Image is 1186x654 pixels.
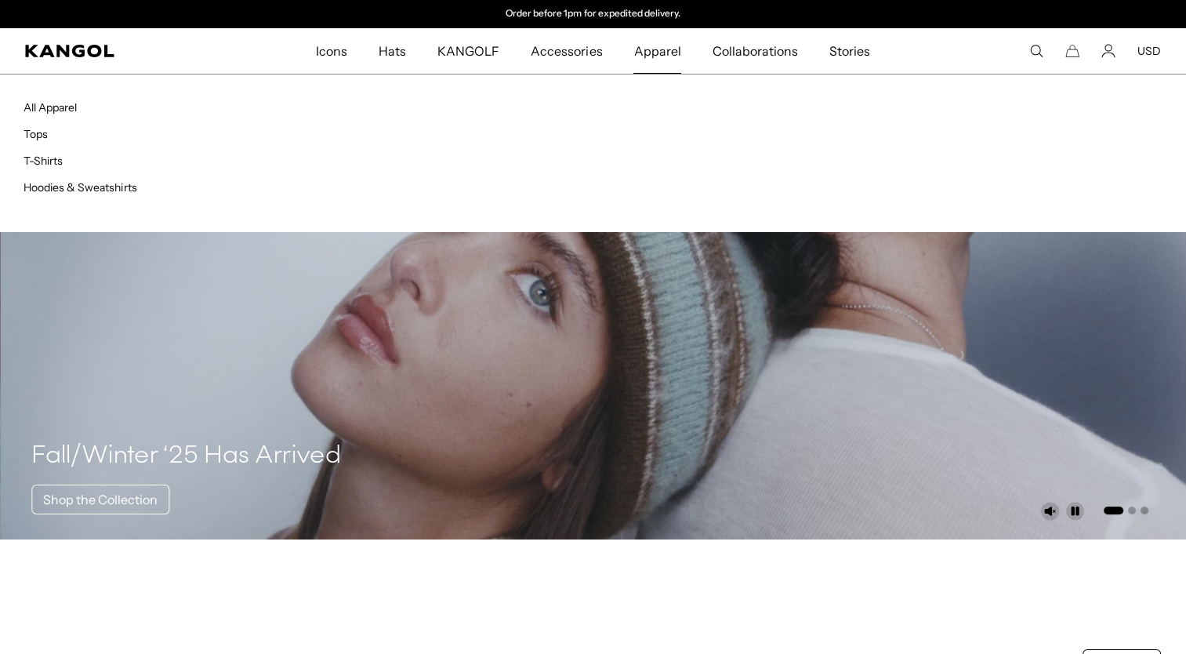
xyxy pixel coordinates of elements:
a: Apparel [618,28,696,74]
span: Apparel [633,28,680,74]
a: Kangol [25,45,209,57]
button: Cart [1065,44,1079,58]
summary: Search here [1029,44,1043,58]
button: Unmute [1040,502,1059,521]
span: Hats [379,28,406,74]
a: Hats [363,28,422,74]
a: Tops [24,127,48,141]
a: Accessories [515,28,618,74]
span: Stories [829,28,870,74]
button: Go to slide 3 [1141,507,1148,514]
span: Accessories [531,28,602,74]
div: 2 of 2 [432,8,755,20]
a: All Apparel [24,100,77,114]
ul: Select a slide to show [1102,503,1148,516]
a: T-Shirts [24,154,63,168]
a: Icons [300,28,363,74]
h4: Fall/Winter ‘25 Has Arrived [31,441,341,472]
p: Order before 1pm for expedited delivery. [506,8,680,20]
button: USD [1137,44,1161,58]
a: Hoodies & Sweatshirts [24,180,137,194]
slideshow-component: Announcement bar [432,8,755,20]
button: Go to slide 1 [1104,507,1123,514]
a: Account [1101,44,1115,58]
button: Go to slide 2 [1128,507,1136,514]
button: Pause [1065,502,1084,521]
a: Collaborations [697,28,814,74]
span: Icons [316,28,347,74]
a: Shop the Collection [31,485,169,514]
div: Announcement [432,8,755,20]
a: Stories [814,28,886,74]
a: KANGOLF [422,28,515,74]
span: Collaborations [713,28,798,74]
span: KANGOLF [437,28,499,74]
